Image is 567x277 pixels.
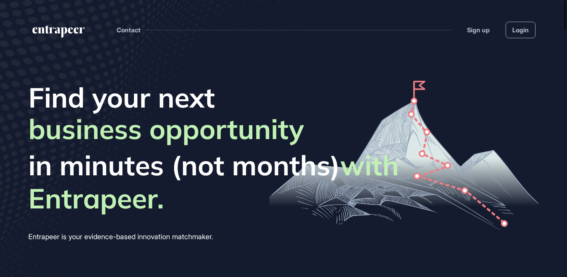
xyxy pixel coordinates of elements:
span: Find your next [28,81,539,114]
a: Sign up [467,25,490,35]
a: entrapeer-logo [31,26,85,41]
span: business opportunity [28,112,304,149]
strong: with Entrapeer. [28,148,399,216]
a: Login [506,22,535,38]
div: Entrapeer is your evidence-based innovation matchmaker. [28,231,539,243]
button: Contact [117,25,141,35]
span: in minutes (not months) [28,149,539,215]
